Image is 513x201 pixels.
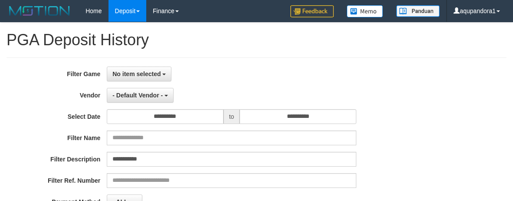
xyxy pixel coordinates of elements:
[112,92,163,99] span: - Default Vendor -
[396,5,440,17] img: panduan.png
[107,67,171,81] button: No item selected
[7,31,506,49] h1: PGA Deposit History
[107,88,174,103] button: - Default Vendor -
[112,70,161,77] span: No item selected
[7,4,72,17] img: MOTION_logo.png
[224,109,240,124] span: to
[347,5,383,17] img: Button%20Memo.svg
[290,5,334,17] img: Feedback.jpg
